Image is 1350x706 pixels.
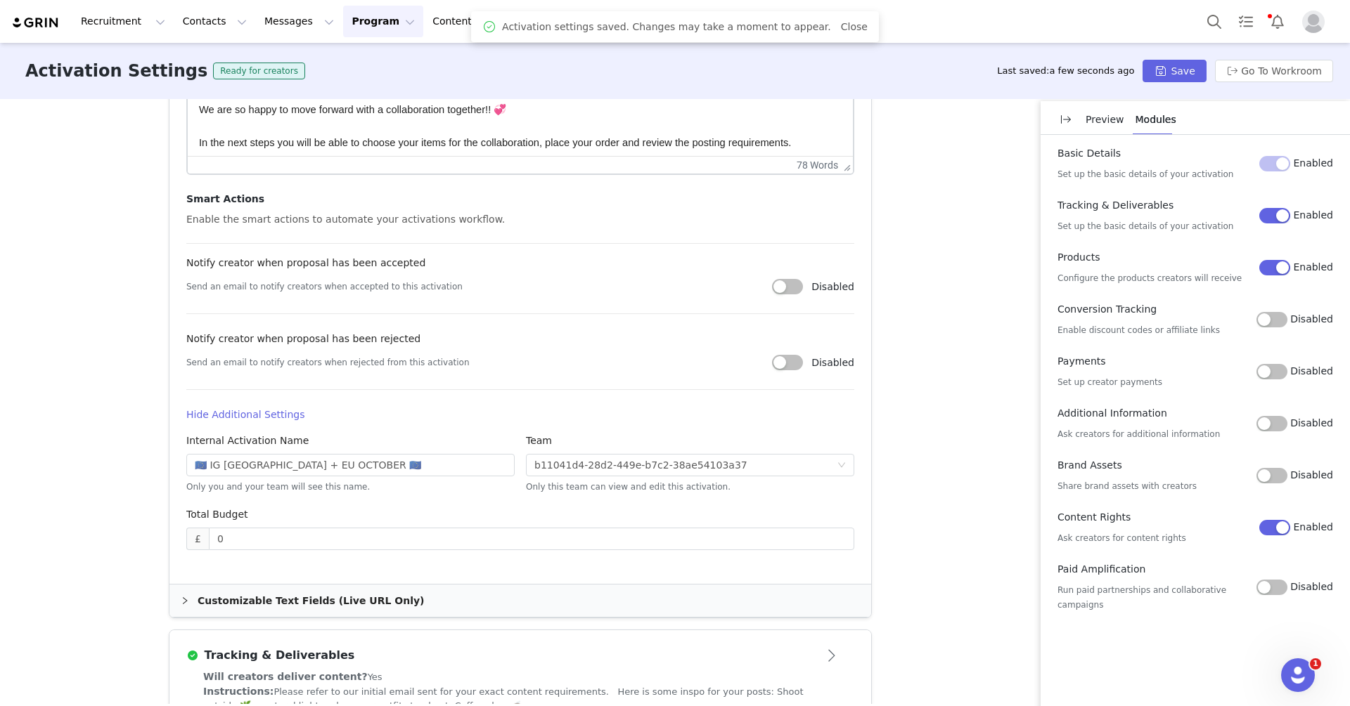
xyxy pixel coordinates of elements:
[424,6,501,37] button: Content
[186,280,463,293] h5: Send an email to notify creators when accepted to this activation
[11,103,603,115] span: In the next steps you will be able to choose your items for the collaboration, place your order a...
[186,454,515,476] input: Optional
[203,671,368,682] span: Will creators deliver content?
[526,435,552,446] label: Team
[841,21,868,32] a: Close
[1302,11,1325,33] img: placeholder-profile.jpg
[174,6,255,37] button: Contacts
[169,584,871,617] div: Customizable Text Fields (Live URL Only)
[11,16,60,30] img: grin logo
[1215,60,1333,82] button: Go To Workroom
[1057,429,1220,439] span: Ask creators for additional information
[1057,221,1233,231] span: Set up the basic details of your activation
[1136,114,1176,125] span: Modules
[1057,377,1162,387] span: Set up creator payments
[1293,521,1333,532] span: Enabled
[181,596,189,605] i: icon: right
[501,6,589,37] button: Reporting
[1259,208,1290,223] button: Enabled
[1290,581,1333,592] span: Disabled
[186,528,209,550] span: £
[256,6,342,37] button: Messages
[1057,563,1145,575] span: Paid Amplification
[1057,251,1100,263] span: Products
[502,20,831,34] span: Activation settings saved. Changes may take a moment to appear.
[1057,533,1186,543] span: Ask creators for content rights
[1230,6,1261,37] a: Tasks
[1199,6,1230,37] button: Search
[1290,469,1333,481] span: Disabled
[1057,148,1121,159] span: Basic Details
[186,356,470,369] h5: Send an email to notify creators when rejected from this activation
[186,478,515,493] div: Only you and your team will see this name.
[1281,658,1315,692] iframe: Intercom live chat
[646,6,726,37] a: Community
[186,212,854,227] div: Enable the smart actions to automate your activations workflow.
[1256,312,1287,327] button: Disabled
[797,159,838,171] button: 78 words
[186,333,420,344] label: Notify creator when proposal has been rejected
[1057,511,1131,523] span: Content Rights
[997,65,1134,76] span: Last saved:
[186,407,854,422] h4: Hide Additional Settings
[1262,6,1293,37] button: Notifications
[1290,313,1333,325] span: Disabled
[1050,65,1135,76] span: a few seconds ago
[1256,580,1287,595] button: Disabled
[1057,200,1174,211] span: Tracking & Deliverables
[534,455,747,476] div: b11041d4-28d2-449e-b7c2-38ae54103a37
[811,280,854,294] h4: Disabled
[186,509,248,520] label: Total Budget
[1086,112,1124,127] p: Preview
[186,435,309,446] label: Internal Activation Name
[11,33,50,44] span: Hi babe,
[1259,520,1290,535] button: Enabled
[1057,585,1226,610] span: Run paid partnerships and collaborative campaigns
[1290,417,1333,429] span: Disabled
[72,6,174,37] button: Recruitment
[186,257,425,268] label: Notify creator when proposal has been accepted
[1293,261,1333,273] span: Enabled
[1290,365,1333,377] span: Disabled
[1057,325,1220,335] span: Enable discount codes or affiliate links
[186,193,264,204] span: Smart Actions
[210,528,854,549] input: Optional
[203,669,837,684] div: Yes
[589,6,645,37] a: Brands
[526,478,854,493] div: Only this team can view and edit this activation.
[811,355,854,370] h4: Disabled
[1057,459,1122,471] span: Brand Assets
[1143,60,1206,82] button: Save
[1259,260,1290,275] button: Enabled
[1057,407,1167,419] span: Additional Information
[213,63,305,79] span: Ready for creators
[1256,364,1287,379] button: Disabled
[1294,11,1339,33] button: Profile
[1259,156,1290,171] button: Enabled
[1293,209,1333,221] span: Enabled
[1256,416,1287,431] button: Disabled
[1057,273,1242,283] span: Configure the products creators will receive
[1057,481,1197,491] span: Share brand assets with creators
[11,70,319,81] span: We are so happy to move forward with a collaboration together!! 💞
[203,686,274,697] span: Instructions:
[838,157,853,174] div: Press the Up and Down arrow keys to resize the editor.
[1057,303,1157,315] span: Conversion Tracking
[1310,658,1321,669] span: 1
[1293,157,1333,169] span: Enabled
[343,6,423,37] button: Program
[25,58,207,84] h3: Activation Settings
[11,11,654,194] body: Rich Text Area. Press ALT-0 for help.
[1057,355,1106,367] span: Payments
[199,647,355,664] h3: Tracking & Deliverables
[811,644,854,667] button: Open module
[1256,468,1287,483] button: Disabled
[1057,169,1233,179] span: Set up the basic details of your activation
